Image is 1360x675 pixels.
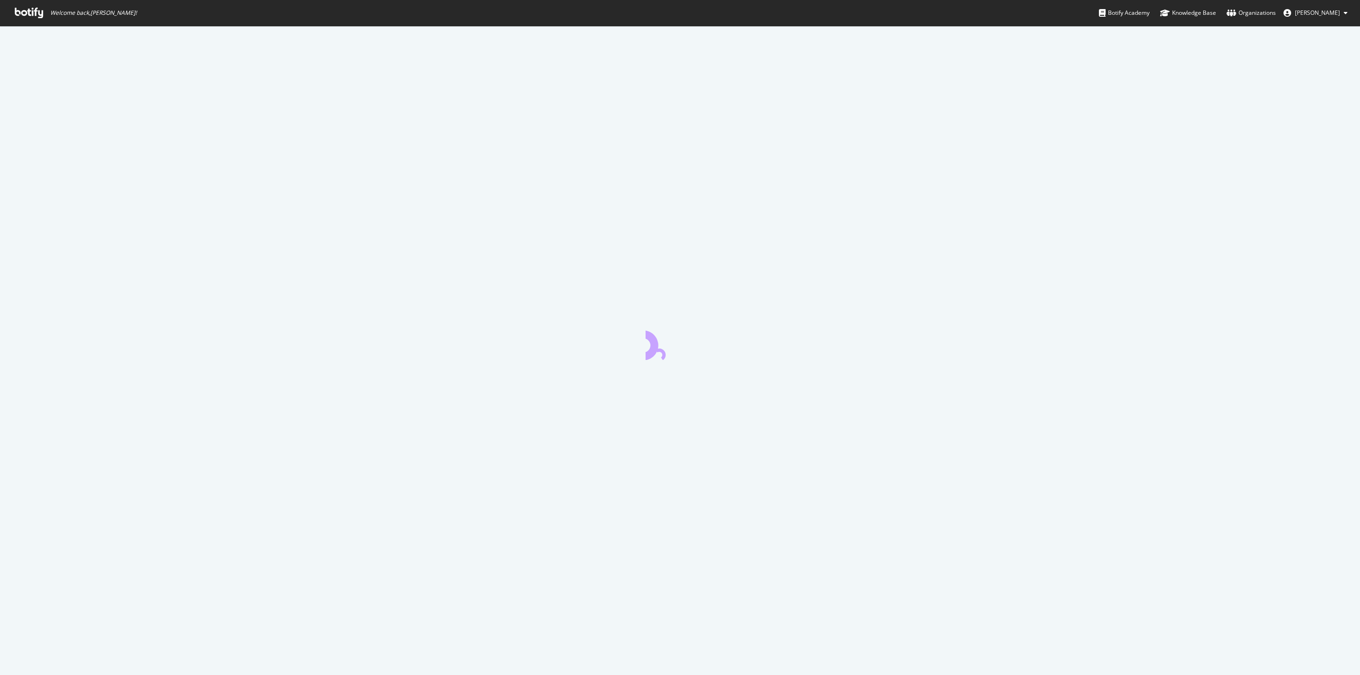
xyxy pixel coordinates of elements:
div: Organizations [1227,8,1276,18]
div: Knowledge Base [1160,8,1216,18]
span: Jean-Baptiste Picot [1295,9,1340,17]
button: [PERSON_NAME] [1276,5,1355,21]
span: Welcome back, [PERSON_NAME] ! [50,9,137,17]
div: animation [646,326,714,360]
div: Botify Academy [1099,8,1150,18]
